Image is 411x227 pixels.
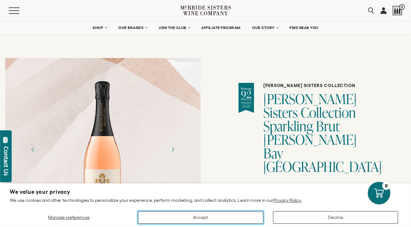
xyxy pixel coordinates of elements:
span: OUR BRANDS [118,25,143,30]
div: 0 [382,182,390,190]
span: Manage preferences [48,215,90,220]
h1: [PERSON_NAME] Sisters Collection Sparkling Brut [PERSON_NAME] Bay [GEOGRAPHIC_DATA] [263,92,378,173]
button: Accept [138,211,263,224]
a: Privacy Policy. [274,198,302,203]
a: JOIN THE CLUB [154,21,194,34]
button: Manage preferences [10,211,128,224]
p: We use cookies and other technologies to personalize your experience, perform marketing, and coll... [10,197,401,203]
a: SHOP [88,21,111,34]
span: AFFILIATE PROGRAM [201,25,241,30]
button: Next [164,141,181,158]
span: FIND NEAR YOU [290,25,319,30]
h6: [PERSON_NAME] Sisters Collection [263,83,378,88]
span: 0 [399,4,405,10]
div: Contact Us [3,146,9,176]
a: OUR STORY [248,21,282,34]
span: SHOP [93,25,103,30]
a: AFFILIATE PROGRAM [197,21,245,34]
span: OUR STORY [252,25,275,30]
a: OUR BRANDS [114,21,151,34]
a: FIND NEAR YOU [286,21,323,34]
button: Previous [24,141,41,158]
span: JOIN THE CLUB [159,25,186,30]
h2: We value your privacy [10,189,401,195]
button: Mobile Menu Trigger [9,7,32,14]
button: Decline [273,211,398,224]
